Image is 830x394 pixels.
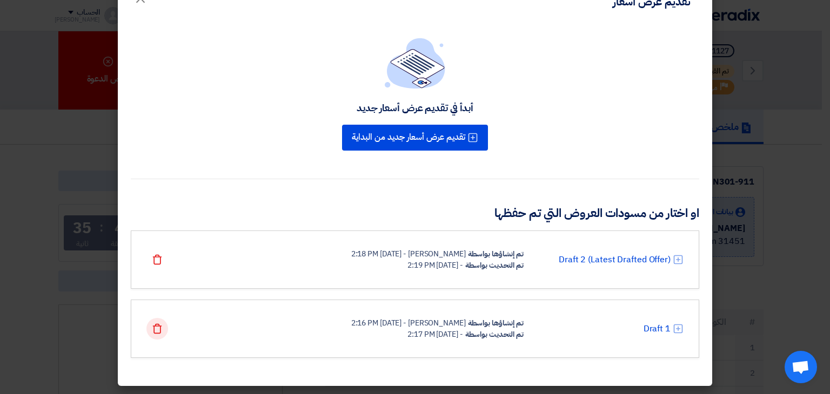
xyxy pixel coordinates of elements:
[468,248,524,260] div: تم إنشاؤها بواسطة
[465,329,524,340] div: تم التحديث بواسطة
[465,260,524,271] div: تم التحديث بواسطة
[468,317,524,329] div: تم إنشاؤها بواسطة
[407,260,463,271] div: - [DATE] 2:19 PM
[785,351,817,383] a: Open chat
[342,125,488,151] button: تقديم عرض أسعار جديد من البداية
[357,101,473,114] div: أبدأ في تقديم عرض أسعار جديد
[407,329,463,340] div: - [DATE] 2:17 PM
[351,317,466,329] div: [PERSON_NAME] - [DATE] 2:16 PM
[351,248,466,260] div: [PERSON_NAME] - [DATE] 2:18 PM
[644,322,671,335] a: Draft 1
[559,253,671,266] a: Draft 2 (Latest Drafted Offer)
[385,38,445,89] img: empty_state_list.svg
[131,205,699,222] h3: او اختار من مسودات العروض التي تم حفظها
